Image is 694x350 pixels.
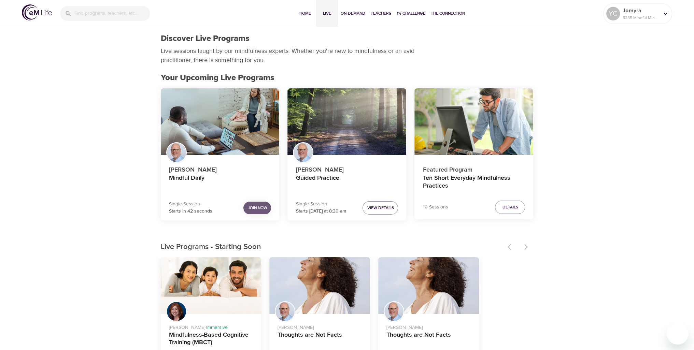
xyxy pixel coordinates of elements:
button: Guided Practice [287,88,406,155]
h1: Discover Live Programs [161,34,250,44]
p: Starts [DATE] at 8:30 am [296,208,346,215]
input: Find programs, teachers, etc... [74,6,150,21]
span: Details [502,204,518,211]
p: [PERSON_NAME] · [169,321,253,331]
span: Immersive [206,324,228,331]
span: View Details [367,204,394,212]
p: [PERSON_NAME] [169,162,271,174]
span: The Connection [431,10,465,17]
span: 1% Challenge [397,10,425,17]
p: [PERSON_NAME] [386,321,471,331]
h4: Guided Practice [296,174,398,191]
h4: Mindful Daily [169,174,271,191]
p: Live Programs - Starting Soon [161,242,504,253]
h4: Thoughts are Not Facts [386,331,471,348]
button: Details [495,201,525,214]
h4: Ten Short Everyday Mindfulness Practices [423,174,525,191]
button: View Details [363,201,398,215]
button: Thoughts are Not Facts [269,257,370,314]
button: Mindful Daily [161,88,280,155]
button: Ten Short Everyday Mindfulness Practices [414,88,533,155]
p: Single Session [296,201,346,208]
p: Jomyra [623,6,659,15]
p: 5285 Mindful Minutes [623,15,659,21]
h2: Your Upcoming Live Programs [161,73,534,83]
p: Live sessions taught by our mindfulness experts. Whether you're new to mindfulness or an avid pra... [161,46,417,65]
p: Single Session [169,201,212,208]
img: logo [22,4,52,20]
p: Starts in 42 seconds [169,208,212,215]
p: [PERSON_NAME] [296,162,398,174]
button: Join Now [243,202,271,214]
p: Featured Program [423,162,525,174]
iframe: Button to launch messaging window [667,323,689,345]
span: Join Now [247,204,267,212]
button: Mindfulness-Based Cognitive Training (MBCT) [161,257,261,314]
button: Thoughts are Not Facts [378,257,479,314]
span: Teachers [371,10,391,17]
h4: Thoughts are Not Facts [278,331,362,348]
span: On-Demand [341,10,365,17]
h4: Mindfulness-Based Cognitive Training (MBCT) [169,331,253,348]
p: 10 Sessions [423,204,448,211]
span: Home [297,10,313,17]
div: YC [606,7,620,20]
span: Live [319,10,335,17]
p: [PERSON_NAME] [278,321,362,331]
